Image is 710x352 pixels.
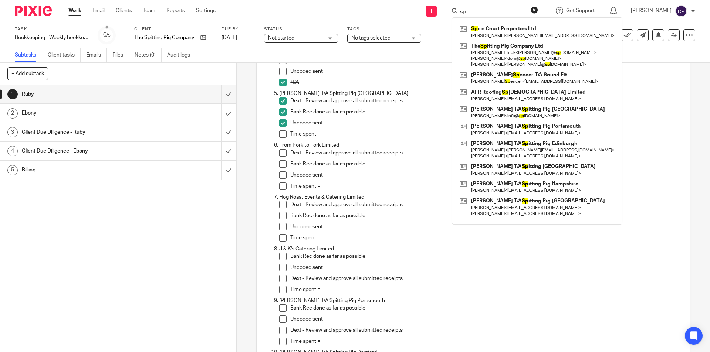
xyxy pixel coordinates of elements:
[290,234,682,242] p: Time spent =
[112,48,129,62] a: Files
[15,26,89,32] label: Task
[264,26,338,32] label: Status
[279,297,682,304] p: [PERSON_NAME] T/A Spitting Pig Portsmouth
[222,35,237,40] span: [DATE]
[7,146,18,156] div: 4
[134,26,212,32] label: Client
[7,108,18,119] div: 2
[566,8,595,13] span: Get Support
[290,253,682,260] p: Bank Rec done as far as possible
[22,127,150,138] h1: Client Due Diligence - Ruby
[290,212,682,219] p: Bank Rec done as far as possible
[22,164,150,175] h1: Billing
[347,26,421,32] label: Tags
[143,7,155,14] a: Team
[279,141,682,149] p: From Pork to Fork Limited
[22,146,150,157] h1: Client Due Diligence - Ebony
[531,6,538,14] button: Clear
[351,35,390,41] span: No tags selected
[106,33,111,37] small: /5
[290,304,682,312] p: Bank Rec done as far as possible
[86,48,107,62] a: Emails
[290,327,682,334] p: Dext - Review and approve all submitted receipts
[290,160,682,168] p: Bank Rec done as far as possible
[290,171,682,179] p: Uncoded sent
[290,182,682,190] p: Time spent =
[268,35,294,41] span: Not started
[290,119,682,127] p: Uncoded sent
[675,5,687,17] img: svg%3E
[7,165,18,175] div: 5
[92,7,105,14] a: Email
[290,97,682,105] p: Dext - Review and approve all submitted receipts
[290,223,682,230] p: Uncoded sent
[290,264,682,271] p: Uncoded sent
[48,48,81,62] a: Client tasks
[7,89,18,99] div: 1
[279,194,682,201] p: Hog Roast Events & Catering Limited
[290,201,682,208] p: Dext - Review and approve all submitted receipts
[290,315,682,323] p: Uncoded sent
[22,89,150,100] h1: Ruby
[459,9,526,16] input: Search
[68,7,81,14] a: Work
[290,286,682,293] p: Time spent =
[290,149,682,157] p: Dext - Review and approve all submitted receipts
[631,7,672,14] p: [PERSON_NAME]
[166,7,185,14] a: Reports
[290,275,682,282] p: Dext - Review and approve all submitted receipts
[290,130,682,138] p: Time spent =
[15,6,52,16] img: Pixie
[279,245,682,253] p: J & K's Catering Limited
[290,68,682,75] p: Uncoded sent
[290,108,682,116] p: Bank Rec done as far as possible
[290,79,682,86] p: N/A
[7,67,48,80] button: + Add subtask
[222,26,255,32] label: Due by
[196,7,216,14] a: Settings
[135,48,162,62] a: Notes (0)
[15,48,42,62] a: Subtasks
[290,338,682,345] p: Time spent =
[134,34,197,41] p: The Spitting Pig Company Ltd
[22,107,150,119] h1: Ebony
[279,90,682,97] p: [PERSON_NAME] T/A Spitting Pig [GEOGRAPHIC_DATA]
[167,48,196,62] a: Audit logs
[116,7,132,14] a: Clients
[103,31,111,39] div: 0
[15,34,89,41] div: Bookkeeping - Weekly bookkeeping SP group
[7,127,18,137] div: 3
